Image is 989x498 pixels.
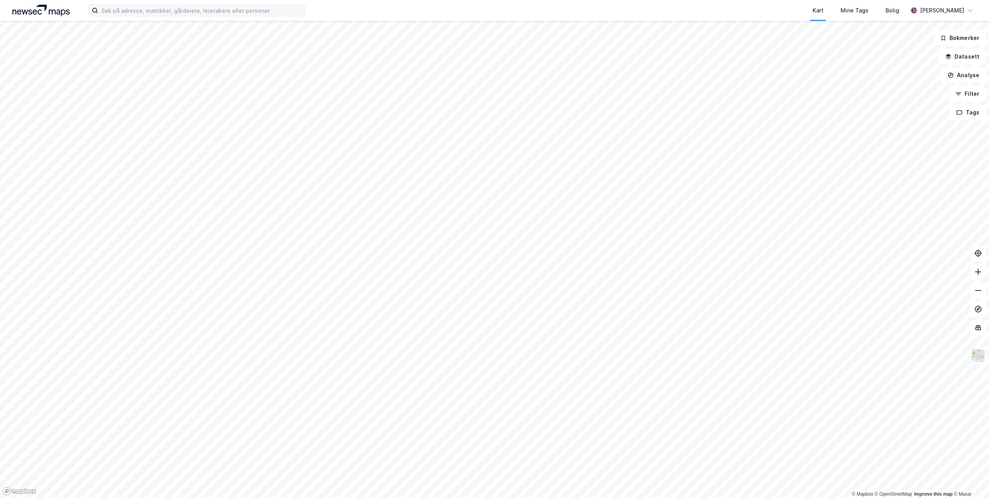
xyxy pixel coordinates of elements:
[934,30,986,46] button: Bokmerker
[941,67,986,83] button: Analyse
[875,491,912,497] a: OpenStreetMap
[2,487,36,496] a: Mapbox homepage
[12,5,70,16] img: logo.a4113a55bc3d86da70a041830d287a7e.svg
[920,6,964,15] div: [PERSON_NAME]
[950,105,986,120] button: Tags
[939,49,986,64] button: Datasett
[813,6,824,15] div: Kart
[950,461,989,498] iframe: Chat Widget
[950,461,989,498] div: Kontrollprogram for chat
[886,6,899,15] div: Bolig
[98,5,305,16] input: Søk på adresse, matrikkel, gårdeiere, leietakere eller personer
[949,86,986,102] button: Filter
[971,348,986,363] img: Z
[852,491,873,497] a: Mapbox
[841,6,868,15] div: Mine Tags
[914,491,953,497] a: Improve this map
